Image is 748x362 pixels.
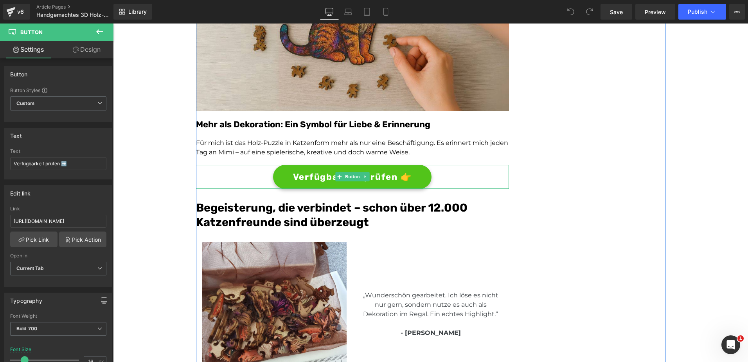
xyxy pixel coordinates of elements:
[10,87,106,93] div: Button Styles
[230,148,248,158] span: Button
[128,8,147,15] span: Library
[16,7,25,17] div: v6
[59,232,106,247] a: Pick Action
[376,4,395,20] a: Mobile
[160,141,319,165] a: Verfügbarkeit prüfen 👉
[339,4,358,20] a: Laptop
[36,12,111,18] span: Handgemachtes 3D Holz-Puzzle in Katzenform ADV
[320,4,339,20] a: Desktop
[10,313,106,319] div: Font Weight
[58,41,115,58] a: Design
[36,4,126,10] a: Article Pages
[645,8,666,16] span: Preview
[358,4,376,20] a: Tablet
[16,326,37,331] b: Bold 700
[245,267,390,295] p: „Wunderschön gearbeitet. Ich löse es nicht nur gern, sondern nutze es auch als Dekoration im Rega...
[10,67,27,78] div: Button
[16,265,44,271] b: Current Tab
[729,4,745,20] button: More
[288,306,348,313] strong: - [PERSON_NAME]
[3,4,30,20] a: v6
[10,215,106,228] input: https://your-shop.myshopify.com
[10,148,106,154] div: Text
[10,206,106,212] div: Link
[610,8,623,16] span: Save
[721,335,740,354] iframe: Intercom live chat
[180,147,299,160] span: Verfügbarkeit prüfen 👉
[10,293,42,304] div: Typography
[737,335,744,342] span: 1
[83,177,354,206] font: Begeisterung, die verbindet – schon über 12.000 Katzenfreunde sind überzeugt
[83,96,317,106] font: Mehr als Dekoration: Ein Symbol für Liebe & Erinnerung
[635,4,675,20] a: Preview
[16,100,34,107] b: Custom
[582,4,597,20] button: Redo
[678,4,726,20] button: Publish
[563,4,579,20] button: Undo
[688,9,707,15] span: Publish
[248,148,256,158] a: Expand / Collapse
[10,186,31,197] div: Edit link
[10,128,22,139] div: Text
[10,347,32,352] div: Font Size
[10,232,58,247] a: Pick Link
[20,29,43,35] span: Button
[10,253,106,259] div: Open in
[113,4,152,20] a: New Library
[83,115,396,134] p: Für mich ist das Holz-Puzzle in Katzenform mehr als nur eine Beschäftigung. Es erinnert mich jede...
